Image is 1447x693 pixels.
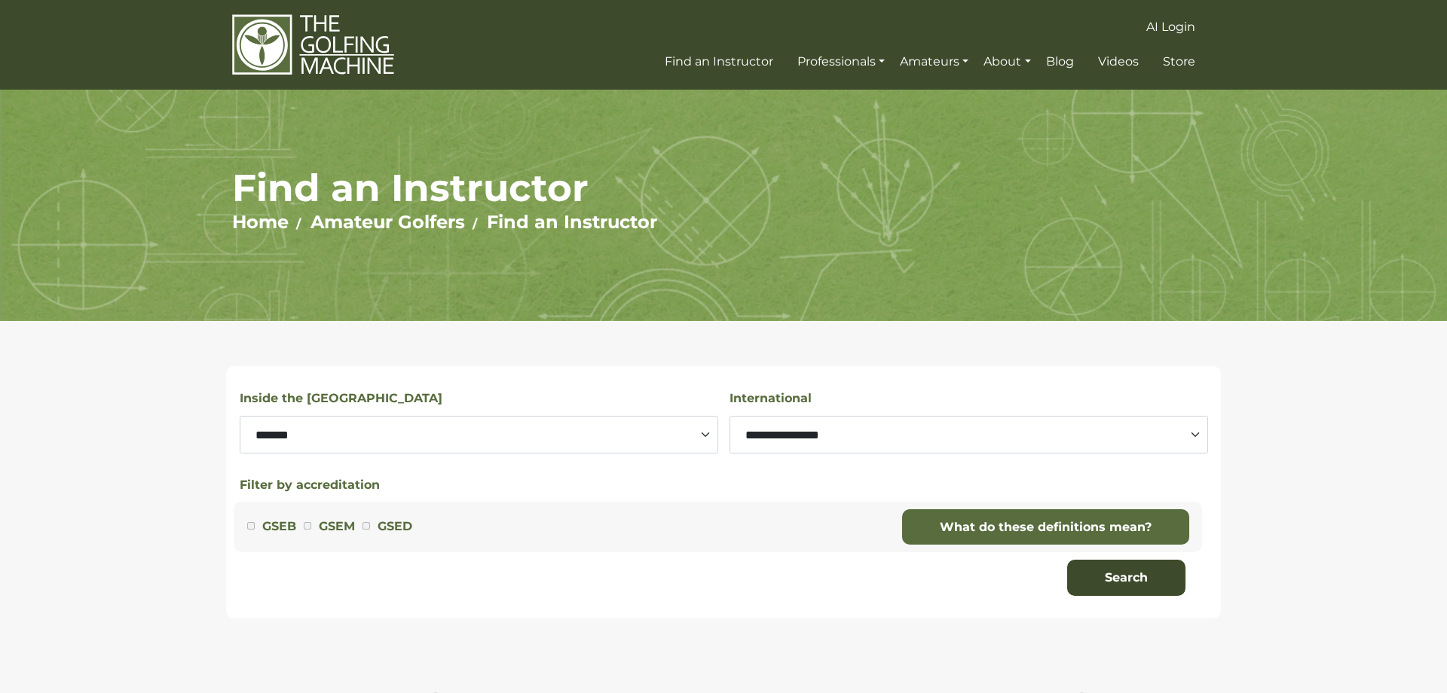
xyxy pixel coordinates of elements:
span: Find an Instructor [665,54,773,69]
button: Search [1067,560,1185,596]
label: Inside the [GEOGRAPHIC_DATA] [240,389,442,408]
h1: Find an Instructor [232,165,1216,211]
a: Home [232,211,289,233]
a: Blog [1042,48,1078,75]
a: Amateurs [896,48,972,75]
a: What do these definitions mean? [902,509,1189,545]
img: The Golfing Machine [232,14,394,76]
label: GSEB [262,517,296,536]
span: AI Login [1146,20,1195,34]
label: GSED [378,517,412,536]
a: Amateur Golfers [311,211,465,233]
a: Store [1159,48,1199,75]
select: Select a state [240,416,718,453]
a: About [980,48,1034,75]
label: GSEM [319,517,355,536]
a: Find an Instructor [487,211,657,233]
select: Select a country [730,416,1208,453]
a: AI Login [1143,14,1199,41]
span: Videos [1098,54,1139,69]
a: Professionals [794,48,889,75]
span: Store [1163,54,1195,69]
a: Find an Instructor [661,48,777,75]
span: Blog [1046,54,1074,69]
button: Filter by accreditation [240,476,380,494]
a: Videos [1094,48,1143,75]
label: International [730,389,812,408]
